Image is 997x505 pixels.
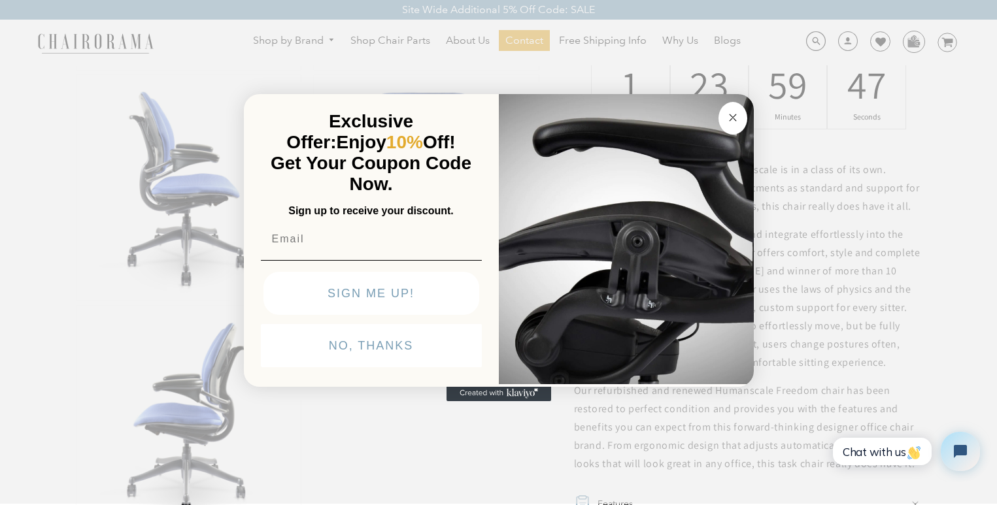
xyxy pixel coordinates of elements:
span: Enjoy Off! [337,132,456,152]
span: Get Your Coupon Code Now. [271,153,471,194]
button: NO, THANKS [261,324,482,367]
img: underline [261,260,482,261]
input: Email [261,226,482,252]
a: Created with Klaviyo - opens in a new tab [447,385,551,401]
span: Sign up to receive your discount. [288,205,453,216]
button: Close dialog [718,102,747,135]
img: 92d77583-a095-41f6-84e7-858462e0427a.jpeg [499,91,754,384]
span: 10% [386,132,423,152]
iframe: Tidio Chat [819,421,991,482]
button: SIGN ME UP! [263,272,479,315]
span: Exclusive Offer: [286,111,413,152]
